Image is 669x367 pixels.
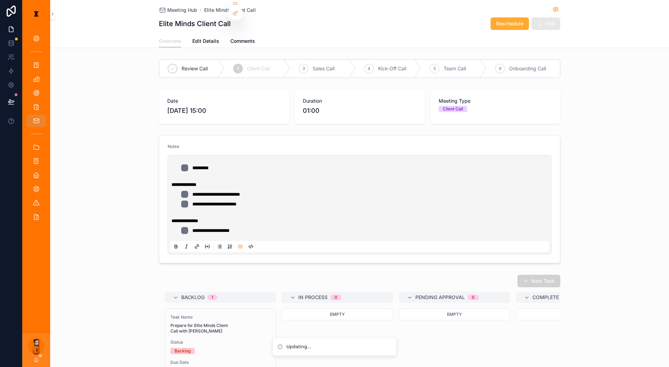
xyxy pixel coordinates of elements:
[159,7,197,14] a: Meeting Hub
[532,294,559,301] span: Complete
[517,275,560,287] button: New Task
[159,35,181,48] a: Overview
[192,35,219,49] a: Edit Details
[170,360,270,365] span: Due Date
[167,106,280,116] span: [DATE] 15:00
[182,65,208,72] span: Review Call
[168,144,179,149] span: Notes
[170,339,270,345] span: Status
[509,65,546,72] span: Onboarding Call
[230,38,255,45] span: Comments
[444,65,466,72] span: Team Call
[303,106,416,116] span: 01:00
[167,7,197,14] span: Meeting Hub
[496,20,523,27] span: Reschedule
[192,38,219,45] span: Edit Details
[22,28,50,231] div: scrollable content
[212,295,213,300] div: 1
[159,38,181,45] span: Overview
[491,17,529,30] button: Reschedule
[230,35,255,49] a: Comments
[334,295,337,300] div: 0
[472,295,475,300] div: 0
[433,66,436,71] span: 5
[302,66,305,71] span: 3
[181,294,205,301] span: Backlog
[170,314,270,320] span: Task Name
[167,97,280,104] span: Date
[204,7,256,14] a: Elite Minds Client Call
[313,65,334,72] span: Sales Call
[415,294,465,301] span: Pending Approval
[439,97,552,104] span: Meeting Type
[247,65,270,72] span: Client Call
[447,312,462,317] span: Empty
[298,294,328,301] span: In Process
[31,8,42,19] img: App logo
[237,66,239,71] span: 2
[499,66,501,71] span: 6
[175,348,191,354] div: Backlog
[170,323,270,334] span: Prepare for Elite Minds Client Call with [PERSON_NAME]
[330,312,345,317] span: Empty
[443,106,463,112] div: Client Call
[159,19,231,29] h1: Elite Minds Client Call
[286,343,312,350] div: Updating...
[368,66,370,71] span: 4
[303,97,416,104] span: Duration
[378,65,406,72] span: Kick-Off Call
